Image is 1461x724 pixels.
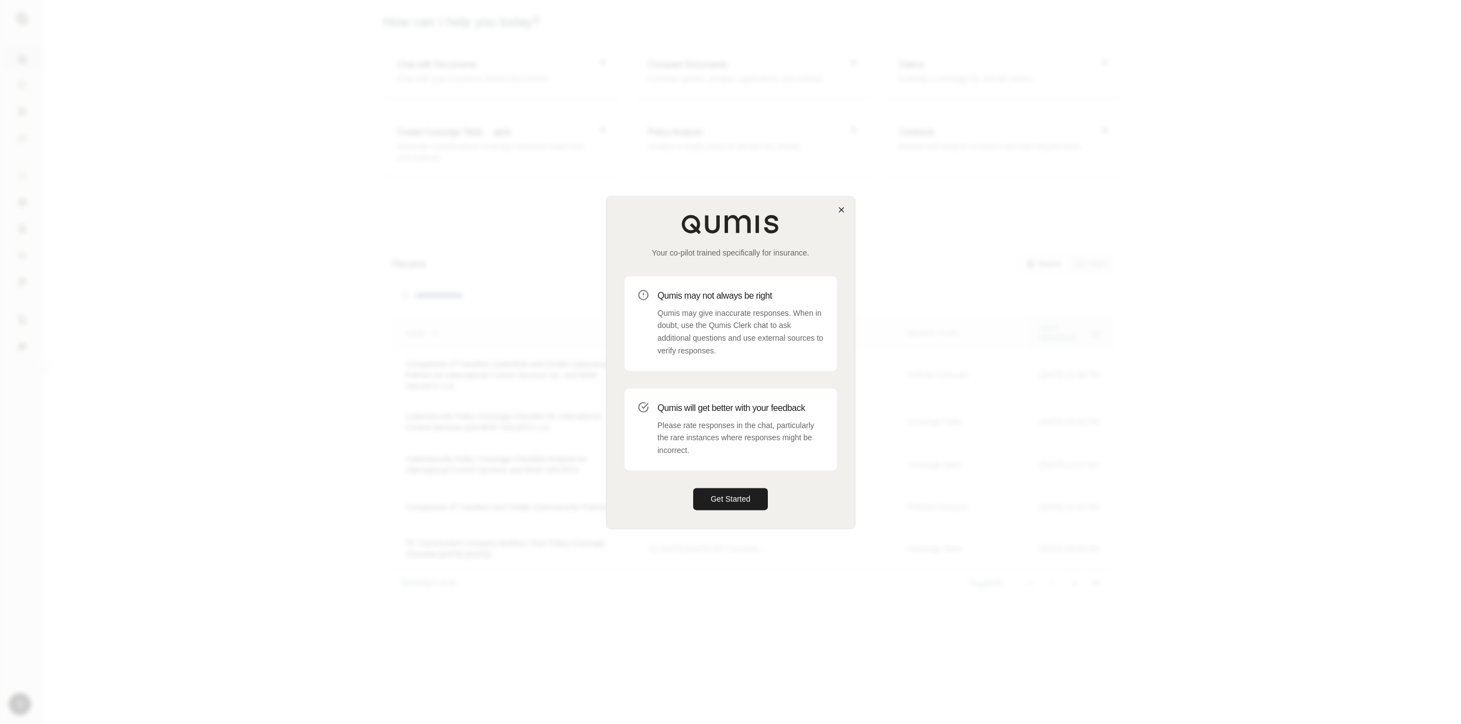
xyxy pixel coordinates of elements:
[681,214,781,234] img: Qumis Logo
[658,419,824,457] p: Please rate responses in the chat, particularly the rare instances where responses might be incor...
[658,402,824,415] h3: Qumis will get better with your feedback
[693,488,768,510] button: Get Started
[625,247,837,258] p: Your co-pilot trained specifically for insurance.
[658,307,824,357] p: Qumis may give inaccurate responses. When in doubt, use the Qumis Clerk chat to ask additional qu...
[658,289,824,303] h3: Qumis may not always be right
